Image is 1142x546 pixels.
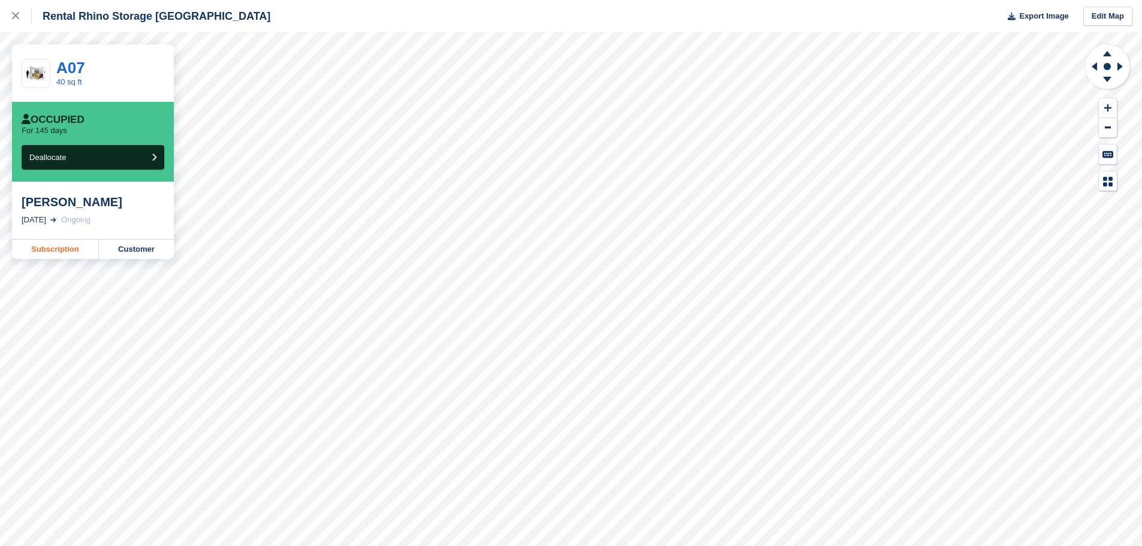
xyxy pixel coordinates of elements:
button: Export Image [1001,7,1069,26]
div: Ongoing [61,214,91,226]
p: For 145 days [22,126,67,135]
button: Zoom In [1099,98,1117,118]
button: Keyboard Shortcuts [1099,144,1117,164]
button: Deallocate [22,145,164,170]
a: A07 [56,59,85,77]
a: Edit Map [1083,7,1132,26]
div: [PERSON_NAME] [22,195,164,209]
button: Zoom Out [1099,118,1117,138]
a: Subscription [12,240,99,259]
span: Deallocate [29,153,66,162]
img: arrow-right-light-icn-cde0832a797a2874e46488d9cf13f60e5c3a73dbe684e267c42b8395dfbc2abf.svg [50,218,56,222]
div: Rental Rhino Storage [GEOGRAPHIC_DATA] [32,9,270,23]
div: [DATE] [22,214,46,226]
span: Export Image [1019,10,1068,22]
div: Occupied [22,114,85,126]
a: 40 sq ft [56,77,82,86]
button: Map Legend [1099,171,1117,191]
a: Customer [99,240,174,259]
img: 50.jpg [22,63,50,84]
